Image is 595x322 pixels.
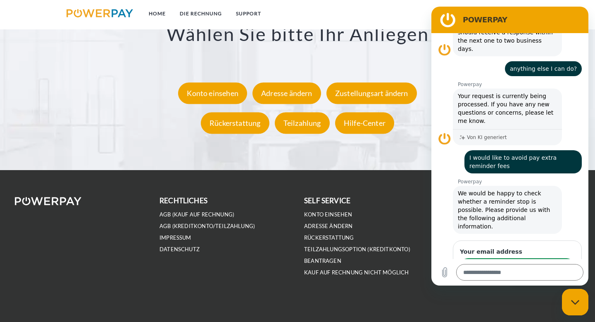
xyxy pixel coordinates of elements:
a: Konto einsehen [176,89,249,98]
a: Adresse ändern [304,223,353,230]
a: Adresse ändern [250,89,323,98]
a: Hilfe-Center [333,118,396,127]
a: Home [142,6,173,21]
a: Rückerstattung [199,118,271,127]
a: AGB (Kreditkonto/Teilzahlung) [159,223,255,230]
iframe: Messaging-Fenster [431,7,588,286]
div: Teilzahlung [275,112,330,134]
img: logo-powerpay-white.svg [15,197,81,205]
b: rechtliches [159,196,207,205]
h3: Wählen Sie bitte Ihr Anliegen [40,22,555,46]
iframe: Schaltfläche zum Öffnen des Messaging-Fensters; Konversation läuft [562,289,588,315]
a: Zustellungsart ändern [324,89,419,98]
div: Hilfe-Center [335,112,394,134]
div: Rückerstattung [201,112,269,134]
a: DATENSCHUTZ [159,246,200,253]
div: Zustellungsart ändern [326,82,417,104]
a: agb [486,6,512,21]
b: self service [304,196,350,205]
img: logo-powerpay.svg [67,9,133,17]
a: IMPRESSUM [159,234,191,241]
a: Kauf auf Rechnung nicht möglich [304,269,409,276]
div: Konto einsehen [178,82,247,104]
a: SUPPORT [229,6,268,21]
div: Adresse ändern [252,82,321,104]
a: AGB (Kauf auf Rechnung) [159,211,234,218]
a: Konto einsehen [304,211,352,218]
a: Teilzahlungsoption (KREDITKONTO) beantragen [304,246,410,264]
a: Rückerstattung [304,234,354,241]
a: Teilzahlung [273,118,332,127]
a: DIE RECHNUNG [173,6,229,21]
